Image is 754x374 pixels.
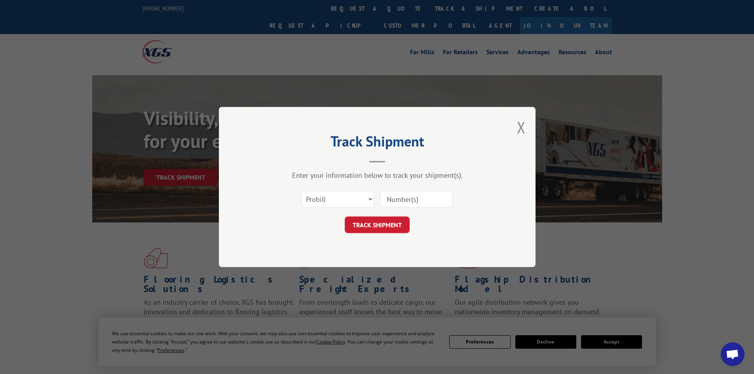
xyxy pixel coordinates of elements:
input: Number(s) [380,191,453,207]
button: Close modal [517,117,526,138]
div: Enter your information below to track your shipment(s). [258,171,496,180]
button: TRACK SHIPMENT [345,216,410,233]
h2: Track Shipment [258,136,496,151]
div: Open chat [721,342,745,366]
